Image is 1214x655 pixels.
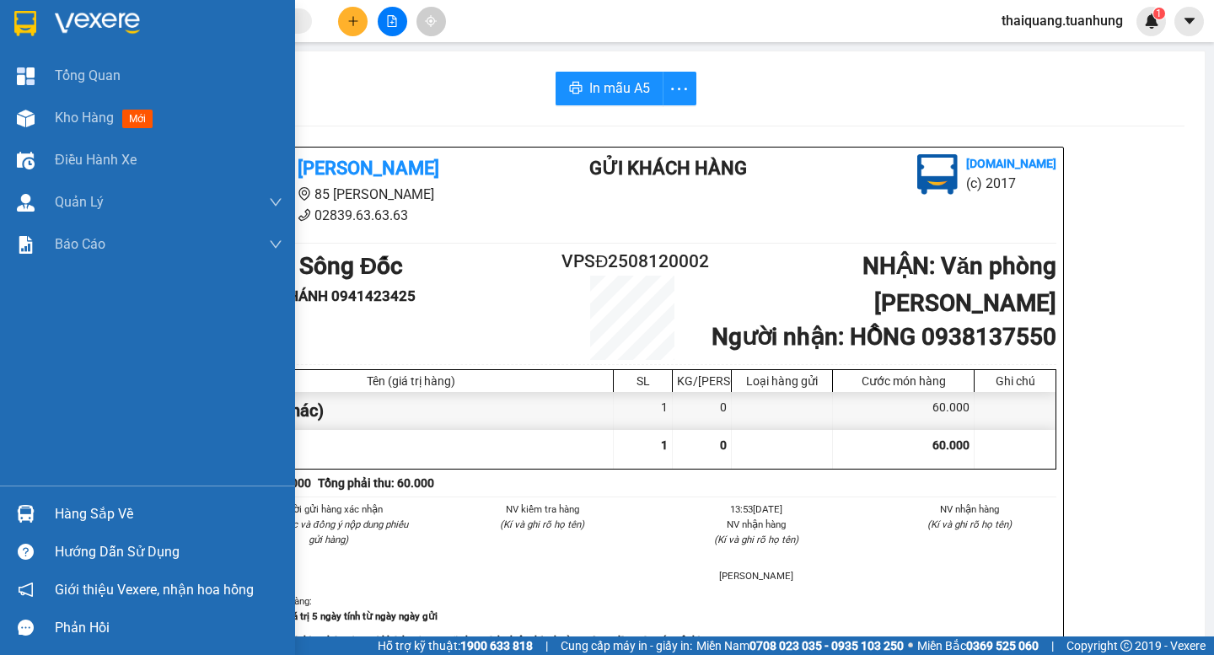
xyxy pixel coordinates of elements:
div: 1 [614,392,673,430]
div: SL [618,374,668,388]
span: Cung cấp máy in - giấy in: [561,636,692,655]
span: Miền Bắc [917,636,1039,655]
div: Ghi chú [979,374,1051,388]
b: NHẬN : Văn phòng [PERSON_NAME] [862,252,1056,317]
div: KG/[PERSON_NAME] [677,374,727,388]
b: [PERSON_NAME] [298,158,439,179]
div: Phản hồi [55,615,282,641]
img: warehouse-icon [17,505,35,523]
span: down [269,238,282,251]
span: mới [122,110,153,128]
button: caret-down [1174,7,1204,36]
span: caret-down [1182,13,1197,29]
span: 1 [1156,8,1162,19]
li: 13:53[DATE] [669,502,843,517]
span: Kho hàng [55,110,114,126]
i: (Kí và ghi rõ họ tên) [500,518,584,530]
h2: VPSĐ2508120002 [561,248,703,276]
img: logo-vxr [14,11,36,36]
b: [DOMAIN_NAME] [966,157,1056,170]
span: phone [298,208,311,222]
span: copyright [1120,640,1132,652]
div: 0 [673,392,732,430]
span: question-circle [18,544,34,560]
b: Tổng phải thu: 60.000 [318,476,434,490]
button: aim [416,7,446,36]
img: logo.jpg [917,154,958,195]
img: warehouse-icon [17,194,35,212]
div: Tên (giá trị hàng) [213,374,609,388]
span: 60.000 [932,438,970,452]
b: Gửi khách hàng [589,158,747,179]
span: Điều hành xe [55,149,137,170]
span: 1 [661,438,668,452]
i: (Tôi đã đọc và đồng ý nộp dung phiếu gửi hàng) [250,518,408,545]
li: Người gửi hàng xác nhận [242,502,416,517]
b: GỬI : VP Sông Đốc [208,252,403,280]
span: Báo cáo [55,234,105,255]
span: message [18,620,34,636]
span: aim [425,15,437,27]
li: 85 [PERSON_NAME] [208,184,522,205]
div: Loại hàng gửi [736,374,828,388]
button: printerIn mẫu A5 [556,72,663,105]
span: Quản Lý [55,191,104,212]
span: printer [569,81,583,97]
span: Giới thiệu Vexere, nhận hoa hồng [55,579,254,600]
img: solution-icon [17,236,35,254]
i: (Kí và ghi rõ họ tên) [927,518,1012,530]
span: Tổng Quan [55,65,121,86]
i: (Kí và ghi rõ họ tên) [714,534,798,545]
img: dashboard-icon [17,67,35,85]
strong: -Phiếu này chỉ có giá trị 5 ngày tính từ ngày ngày gửi [208,610,438,622]
div: Hàng sắp về [55,502,282,527]
div: Cước món hàng [837,374,970,388]
span: Miền Nam [696,636,904,655]
span: plus [347,15,359,27]
span: thaiquang.tuanhung [988,10,1136,31]
b: Người nhận : HỒNG 0938137550 [712,323,1056,351]
span: down [269,196,282,209]
li: NV kiểm tra hàng [456,502,630,517]
sup: 1 [1153,8,1165,19]
li: 02839.63.63.63 [208,205,522,226]
strong: 1900 633 818 [460,639,533,652]
button: plus [338,7,368,36]
span: Hỗ trợ kỹ thuật: [378,636,533,655]
li: NV nhận hàng [669,517,843,532]
b: Người gửi : KHÁNH 0941423425 [208,287,416,304]
div: THÙNG (Khác) [209,392,614,430]
span: environment [298,187,311,201]
span: more [663,78,696,99]
strong: 0708 023 035 - 0935 103 250 [749,639,904,652]
span: | [1051,636,1054,655]
span: | [545,636,548,655]
img: warehouse-icon [17,152,35,169]
span: ⚪️ [908,642,913,649]
img: icon-new-feature [1144,13,1159,29]
span: In mẫu A5 [589,78,650,99]
strong: 0369 525 060 [966,639,1039,652]
button: file-add [378,7,407,36]
strong: -Khi thất lạc, mất mát hàng hóa của quý khách, công ty sẽ chịu trách nhiệm bồi thường gấp 10 lần ... [208,635,713,647]
span: 0 [720,438,727,452]
span: file-add [386,15,398,27]
button: more [663,72,696,105]
li: [PERSON_NAME] [669,568,843,583]
span: notification [18,582,34,598]
div: Hướng dẫn sử dụng [55,540,282,565]
img: warehouse-icon [17,110,35,127]
div: 60.000 [833,392,975,430]
li: (c) 2017 [966,173,1056,194]
li: NV nhận hàng [884,502,1057,517]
